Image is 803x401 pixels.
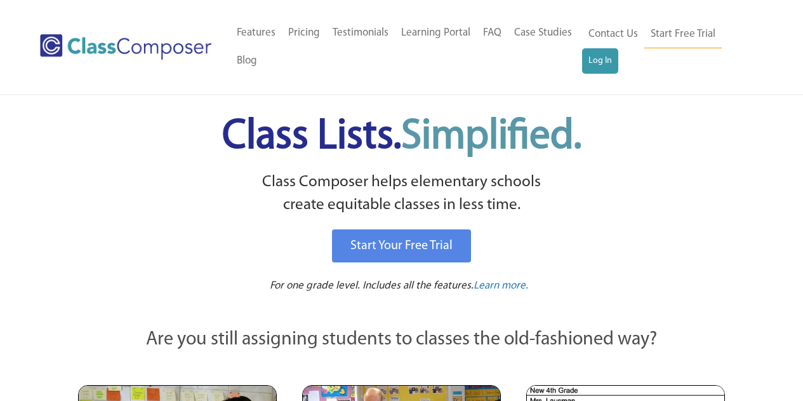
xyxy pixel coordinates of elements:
nav: Header Menu [582,20,753,74]
a: Features [230,19,282,47]
a: Start Your Free Trial [332,229,471,262]
span: Class Lists. [222,116,581,158]
a: Start Free Trial [644,20,722,49]
a: Contact Us [582,20,644,48]
span: Simplified. [401,116,581,158]
img: Class Composer [40,34,211,60]
a: FAQ [477,19,508,47]
p: Are you still assigning students to classes the old-fashioned way? [78,326,726,354]
a: Testimonials [326,19,395,47]
a: Pricing [282,19,326,47]
span: Start Your Free Trial [350,240,453,252]
p: Class Composer helps elementary schools create equitable classes in less time. [76,171,727,217]
a: Learning Portal [395,19,477,47]
a: Learn more. [474,278,528,294]
a: Blog [230,47,263,75]
span: Learn more. [474,280,528,291]
span: For one grade level. Includes all the features. [270,280,474,291]
a: Log In [582,48,618,74]
a: Case Studies [508,19,578,47]
nav: Header Menu [230,19,582,75]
